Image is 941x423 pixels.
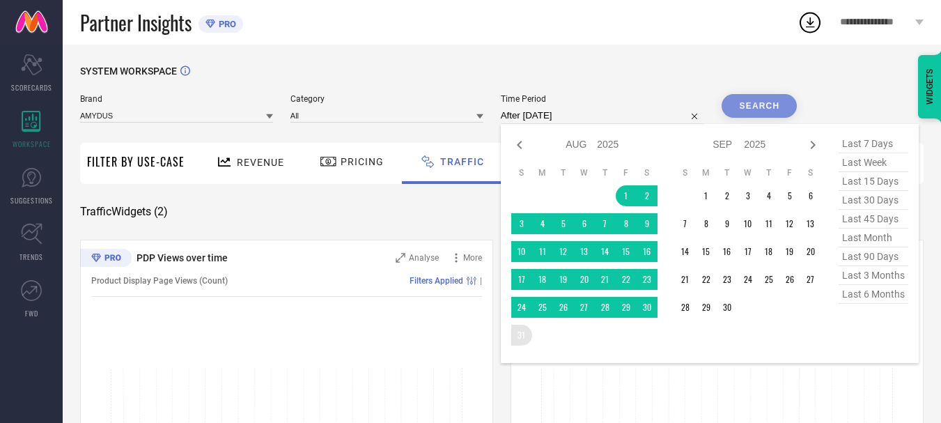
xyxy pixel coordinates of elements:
[595,297,616,318] td: Thu Aug 28 2025
[839,191,908,210] span: last 30 days
[839,285,908,304] span: last 6 months
[839,134,908,153] span: last 7 days
[511,241,532,262] td: Sun Aug 10 2025
[696,269,717,290] td: Mon Sep 22 2025
[595,167,616,178] th: Thursday
[80,249,132,270] div: Premium
[800,185,821,206] td: Sat Sep 06 2025
[501,107,705,124] input: Select time period
[511,269,532,290] td: Sun Aug 17 2025
[511,297,532,318] td: Sun Aug 24 2025
[839,247,908,266] span: last 90 days
[717,297,738,318] td: Tue Sep 30 2025
[717,213,738,234] td: Tue Sep 09 2025
[779,185,800,206] td: Fri Sep 05 2025
[595,213,616,234] td: Thu Aug 07 2025
[553,297,574,318] td: Tue Aug 26 2025
[675,269,696,290] td: Sun Sep 21 2025
[20,252,43,262] span: TRENDS
[696,167,717,178] th: Monday
[839,266,908,285] span: last 3 months
[839,172,908,191] span: last 15 days
[80,205,168,219] span: Traffic Widgets ( 2 )
[717,241,738,262] td: Tue Sep 16 2025
[574,297,595,318] td: Wed Aug 27 2025
[237,157,284,168] span: Revenue
[595,269,616,290] td: Thu Aug 21 2025
[80,8,192,37] span: Partner Insights
[215,19,236,29] span: PRO
[480,276,482,286] span: |
[759,167,779,178] th: Thursday
[804,137,821,153] div: Next month
[87,153,185,170] span: Filter By Use-Case
[574,213,595,234] td: Wed Aug 06 2025
[779,167,800,178] th: Friday
[396,253,405,263] svg: Zoom
[696,241,717,262] td: Mon Sep 15 2025
[738,269,759,290] td: Wed Sep 24 2025
[80,66,177,77] span: SYSTEM WORKSPACE
[779,213,800,234] td: Fri Sep 12 2025
[532,241,553,262] td: Mon Aug 11 2025
[511,167,532,178] th: Sunday
[779,241,800,262] td: Fri Sep 19 2025
[574,241,595,262] td: Wed Aug 13 2025
[696,213,717,234] td: Mon Sep 08 2025
[800,269,821,290] td: Sat Sep 27 2025
[738,213,759,234] td: Wed Sep 10 2025
[553,213,574,234] td: Tue Aug 05 2025
[637,167,658,178] th: Saturday
[440,156,484,167] span: Traffic
[759,269,779,290] td: Thu Sep 25 2025
[637,185,658,206] td: Sat Aug 02 2025
[137,252,228,263] span: PDP Views over time
[616,185,637,206] td: Fri Aug 01 2025
[675,167,696,178] th: Sunday
[839,229,908,247] span: last month
[463,253,482,263] span: More
[717,185,738,206] td: Tue Sep 02 2025
[532,297,553,318] td: Mon Aug 25 2025
[511,213,532,234] td: Sun Aug 03 2025
[409,253,439,263] span: Analyse
[574,167,595,178] th: Wednesday
[616,297,637,318] td: Fri Aug 29 2025
[616,241,637,262] td: Fri Aug 15 2025
[696,185,717,206] td: Mon Sep 01 2025
[290,94,483,104] span: Category
[800,167,821,178] th: Saturday
[637,269,658,290] td: Sat Aug 23 2025
[759,185,779,206] td: Thu Sep 04 2025
[11,82,52,93] span: SCORECARDS
[616,213,637,234] td: Fri Aug 08 2025
[798,10,823,35] div: Open download list
[800,213,821,234] td: Sat Sep 13 2025
[410,276,463,286] span: Filters Applied
[738,241,759,262] td: Wed Sep 17 2025
[800,241,821,262] td: Sat Sep 20 2025
[553,167,574,178] th: Tuesday
[696,297,717,318] td: Mon Sep 29 2025
[532,167,553,178] th: Monday
[595,241,616,262] td: Thu Aug 14 2025
[675,241,696,262] td: Sun Sep 14 2025
[675,213,696,234] td: Sun Sep 07 2025
[738,185,759,206] td: Wed Sep 03 2025
[717,167,738,178] th: Tuesday
[738,167,759,178] th: Wednesday
[532,213,553,234] td: Mon Aug 04 2025
[759,241,779,262] td: Thu Sep 18 2025
[717,269,738,290] td: Tue Sep 23 2025
[511,325,532,346] td: Sun Aug 31 2025
[341,156,384,167] span: Pricing
[501,94,705,104] span: Time Period
[779,269,800,290] td: Fri Sep 26 2025
[511,137,528,153] div: Previous month
[574,269,595,290] td: Wed Aug 20 2025
[616,167,637,178] th: Friday
[553,269,574,290] td: Tue Aug 19 2025
[13,139,51,149] span: WORKSPACE
[637,241,658,262] td: Sat Aug 16 2025
[637,297,658,318] td: Sat Aug 30 2025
